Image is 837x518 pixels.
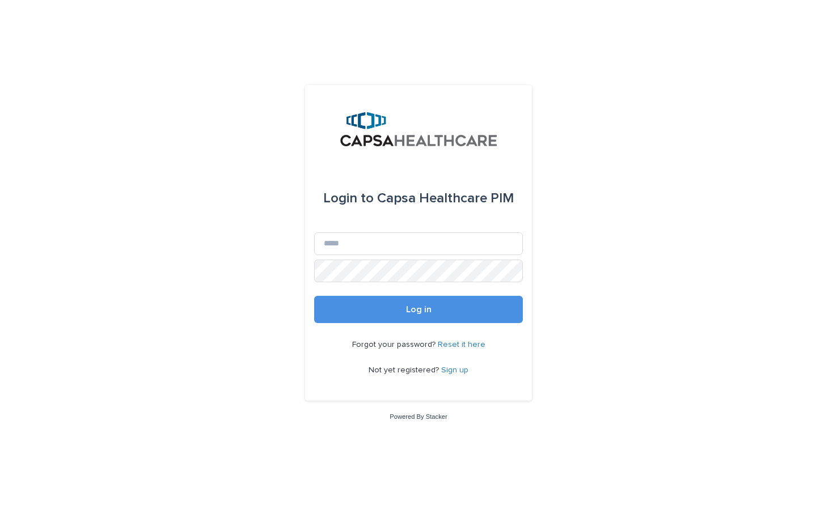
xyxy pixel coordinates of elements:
[406,305,432,314] span: Log in
[314,296,523,323] button: Log in
[352,341,438,349] span: Forgot your password?
[390,413,447,420] a: Powered By Stacker
[438,341,485,349] a: Reset it here
[323,192,374,205] span: Login to
[441,366,468,374] a: Sign up
[340,112,497,146] img: B5p4sRfuTuC72oLToeu7
[323,182,514,214] div: Capsa Healthcare PIM
[369,366,441,374] span: Not yet registered?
